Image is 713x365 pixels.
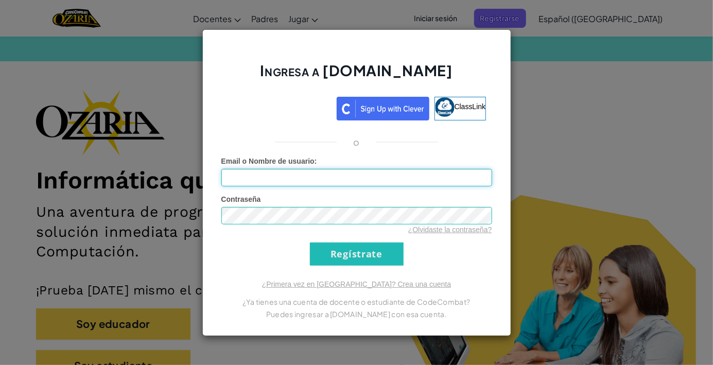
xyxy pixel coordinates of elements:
[337,97,429,120] img: clever_sso_button@2x.png
[221,156,317,166] label: :
[221,195,261,203] span: Contraseña
[310,242,404,266] input: Regístrate
[408,225,492,234] a: ¿Olvidaste la contraseña?
[221,61,492,91] h2: Ingresa a [DOMAIN_NAME]
[221,308,492,320] p: Puedes ingresar a [DOMAIN_NAME] con esa cuenta.
[435,97,455,117] img: classlink-logo-small.png
[222,96,337,118] iframe: Botón de Acceder con Google
[221,157,315,165] span: Email o Nombre de usuario
[353,136,359,148] p: o
[221,296,492,308] p: ¿Ya tienes una cuenta de docente o estudiante de CodeCombat?
[262,280,451,288] a: ¿Primera vez en [GEOGRAPHIC_DATA]? Crea una cuenta
[455,102,486,110] span: ClassLink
